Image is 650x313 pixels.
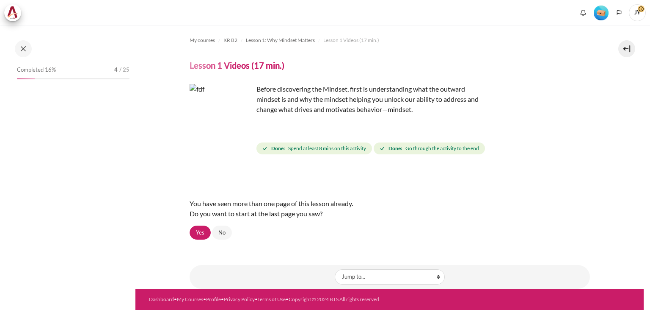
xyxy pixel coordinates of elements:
a: Terms of Use [257,296,286,302]
span: 4 [114,66,118,74]
a: Copyright © 2024 BTS All rights reserved [289,296,379,302]
button: Languages [613,6,625,19]
a: User menu [629,4,646,21]
span: / 25 [119,66,129,74]
a: My courses [190,35,215,45]
a: Architeck Architeck [4,4,25,21]
div: Show notification window with no new notifications [577,6,589,19]
span: Completed 16% [17,66,56,74]
p: Before discovering the Mindset, first is understanding what the outward mindset is and why the mi... [190,84,486,115]
span: My courses [190,36,215,44]
img: Architeck [7,6,19,19]
a: My Courses [177,296,203,302]
strong: Done: [271,145,285,152]
span: JY [629,4,646,21]
img: Level #1 [594,6,609,20]
h4: Lesson 1 Videos (17 min.) [190,60,284,71]
div: You have seen more than one page of this lesson already. Do you want to start at the last page yo... [190,192,590,226]
strong: Done: [388,145,402,152]
a: Lesson 1 Videos (17 min.) [323,35,379,45]
a: Dashboard [149,296,174,302]
div: Completion requirements for Lesson 1 Videos (17 min.) [256,141,487,156]
div: Level #1 [594,5,609,20]
div: • • • • • [149,296,413,303]
span: Lesson 1: Why Mindset Matters [246,36,315,44]
div: 16% [17,78,35,79]
nav: Navigation bar [190,34,590,47]
span: Lesson 1 Videos (17 min.) [323,36,379,44]
a: No [212,226,232,240]
a: KR B2 [223,35,237,45]
a: Profile [206,296,221,302]
a: Lesson 1: Why Mindset Matters [246,35,315,45]
span: KR B2 [223,36,237,44]
span: Spend at least 8 mins on this activity [288,145,366,152]
a: Yes [190,226,211,240]
section: Content [135,25,644,289]
a: Level #1 [590,5,612,20]
span: Go through the activity to the end [405,145,479,152]
img: fdf [190,84,253,148]
a: Privacy Policy [224,296,255,302]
